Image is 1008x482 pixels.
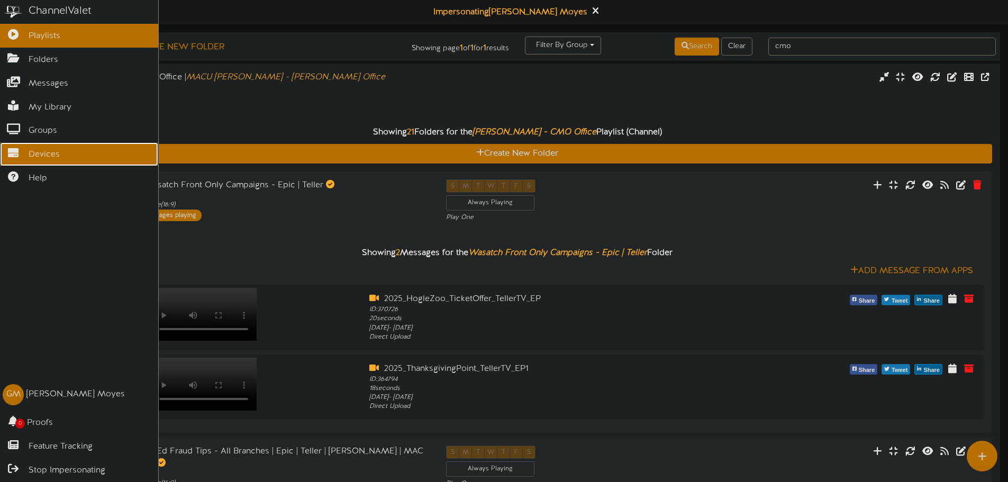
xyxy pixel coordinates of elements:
div: [PERSON_NAME] - CMO Office | [42,71,429,84]
button: Filter By Group [525,37,601,54]
button: Create New Folder [122,41,228,54]
i: [PERSON_NAME] - CMO Office [473,128,596,137]
strong: 1 [460,43,463,53]
span: Share [857,295,877,307]
span: Proofs [27,417,53,429]
span: Folders [29,54,58,66]
div: Always Playing [446,461,534,477]
i: MACU [PERSON_NAME] - [PERSON_NAME] Office [186,72,385,82]
input: -- Search Playlists by Name -- [768,38,996,56]
div: Showing page of for results [355,37,517,54]
button: Tweet [882,364,910,375]
span: 21 [407,128,414,137]
div: ChannelValet [29,4,92,19]
strong: 1 [483,43,486,53]
div: Wasatch Front Only Campaigns - Epic | Teller [130,179,430,192]
span: Share [921,365,942,376]
button: Search [675,38,719,56]
button: Create New Folder [42,144,992,163]
div: Landscape ( 16:9 ) [42,84,429,93]
span: Feature Tracking [29,441,93,453]
div: 2025_ThanksgivingPoint_TellerTV_EP1 [369,363,742,375]
button: Tweet [882,295,910,305]
div: GM [3,384,24,405]
span: Playlists [29,30,60,42]
div: Always Playing [446,195,534,211]
button: Share [850,295,878,305]
div: [DATE] - [DATE] [369,393,742,402]
span: Groups [29,125,57,137]
div: # 15857 [42,93,429,102]
span: Tweet [889,295,910,307]
div: Direct Upload [369,333,742,342]
span: Share [921,295,942,307]
div: 2025_HogleZoo_TicketOffer_TellerTV_EP [369,293,742,305]
button: Share [914,295,942,305]
div: Showing Folders for the Playlist (Channel) [34,121,1000,144]
span: Devices [29,149,60,161]
button: Clear [721,38,752,56]
button: Share [914,364,942,375]
div: FinEd Fraud Tips - All Branches | Epic | Teller | [PERSON_NAME] | MAC Lobby [130,445,430,470]
div: ID: 364794 18 seconds [369,375,742,393]
div: Showing Messages for the Folder [42,242,992,265]
span: Messages [29,78,68,90]
div: Direct Upload [369,402,742,411]
span: 2 [396,248,400,258]
div: ID: 370726 20 seconds [369,305,742,323]
div: ID: 4853 Landscape ( 16:9 ) [130,191,430,209]
span: 0 [15,419,25,429]
span: My Library [29,102,71,114]
span: Help [29,172,47,185]
span: Tweet [889,365,910,376]
div: 2 messages playing [135,210,202,221]
i: Wasatch Front Only Campaigns - Epic | Teller [468,248,647,258]
div: Play One [446,213,668,222]
button: Add Message From Apps [847,265,976,278]
span: Stop Impersonating [29,465,105,477]
strong: 1 [470,43,474,53]
span: Share [857,365,877,376]
div: [DATE] - [DATE] [369,324,742,333]
button: Share [850,364,878,375]
div: [PERSON_NAME] Moyes [26,388,125,401]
